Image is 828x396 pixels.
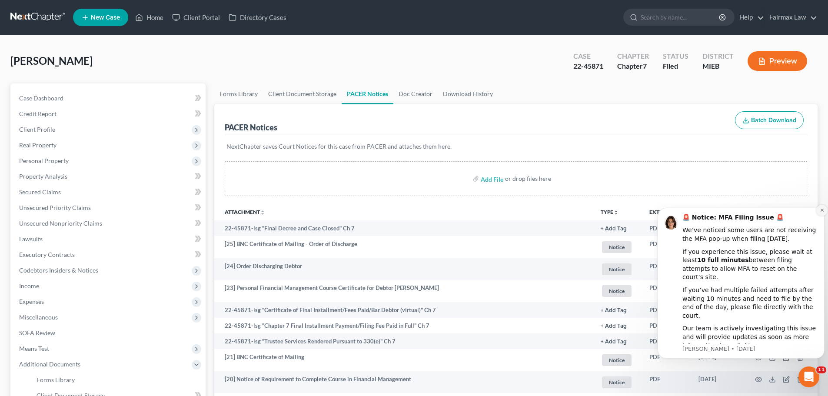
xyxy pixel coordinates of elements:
span: Forms Library [37,376,75,383]
td: PDF [642,258,692,280]
div: 22-45871 [573,61,603,71]
div: Chapter [617,61,649,71]
span: Unsecured Priority Claims [19,204,91,211]
td: 22-45871-lsg "Chapter 7 Final Installment Payment/Filing Fee Paid in Full" Ch 7 [214,318,594,333]
span: Notice [602,285,632,297]
span: 7 [643,62,647,70]
a: Secured Claims [12,184,206,200]
a: Client Portal [168,10,224,25]
span: Executory Contracts [19,251,75,258]
button: Preview [748,51,807,71]
span: Expenses [19,298,44,305]
a: Property Analysis [12,169,206,184]
iframe: Intercom notifications message [654,203,828,392]
a: Unsecured Nonpriority Claims [12,216,206,231]
span: Personal Property [19,157,69,164]
span: Notice [602,241,632,253]
td: PDF [642,280,692,303]
td: 22-45871-lsg "Certificate of Final Installment/Fees Paid/Bar Debtor (virtual)" Ch 7 [214,302,594,318]
a: Notice [601,375,635,389]
a: Notice [601,262,635,276]
span: Notice [602,376,632,388]
a: Download History [438,83,498,104]
span: [PERSON_NAME] [10,54,93,67]
td: 22-45871-lsg "Trustee Services Rendered Pursuant to 330(e)" Ch 7 [214,333,594,349]
iframe: Intercom live chat [798,366,819,387]
span: 11 [816,366,826,373]
div: MIEB [702,61,734,71]
td: 22-45871-lsg "Final Decree and Case Closed" Ch 7 [214,220,594,236]
a: Fairmax Law [765,10,817,25]
a: Notice [601,240,635,254]
a: + Add Tag [601,224,635,233]
span: Notice [602,354,632,366]
a: Forms Library [214,83,263,104]
span: Miscellaneous [19,313,58,321]
a: + Add Tag [601,337,635,346]
a: Directory Cases [224,10,291,25]
span: Income [19,282,39,290]
button: + Add Tag [601,226,627,232]
button: TYPEunfold_more [601,210,619,215]
a: + Add Tag [601,306,635,314]
span: Means Test [19,345,49,352]
button: + Add Tag [601,323,627,329]
td: [21] BNC Certificate of Mailing [214,349,594,371]
i: unfold_more [613,210,619,215]
a: Help [735,10,764,25]
a: Extensionunfold_more [649,209,685,215]
a: Home [131,10,168,25]
td: [24] Order Discharging Debtor [214,258,594,280]
td: PDF [642,302,692,318]
span: Unsecured Nonpriority Claims [19,220,102,227]
a: + Add Tag [601,322,635,330]
div: Filed [663,61,688,71]
span: Credit Report [19,110,57,117]
a: Notice [601,284,635,298]
div: PACER Notices [225,122,277,133]
td: PDF [642,236,692,258]
span: Batch Download [751,116,796,124]
a: Forms Library [30,372,206,388]
span: Client Profile [19,126,55,133]
td: [23] Personal Financial Management Course Certificate for Debtor [PERSON_NAME] [214,280,594,303]
td: [20] Notice of Requirement to Complete Course in Financial Management [214,371,594,393]
a: Attachmentunfold_more [225,209,265,215]
td: PDF [642,349,692,371]
td: PDF [642,371,692,393]
button: + Add Tag [601,339,627,345]
div: or drop files here [505,174,551,183]
td: PDF [642,333,692,349]
a: Credit Report [12,106,206,122]
span: SOFA Review [19,329,55,336]
button: Batch Download [735,111,804,130]
td: PDF [642,318,692,333]
a: Client Document Storage [263,83,342,104]
a: Unsecured Priority Claims [12,200,206,216]
span: Lawsuits [19,235,43,243]
span: Real Property [19,141,57,149]
span: Case Dashboard [19,94,63,102]
a: Doc Creator [393,83,438,104]
a: Lawsuits [12,231,206,247]
a: Case Dashboard [12,90,206,106]
button: + Add Tag [601,308,627,313]
a: Notice [601,353,635,367]
span: New Case [91,14,120,21]
td: [25] BNC Certificate of Mailing - Order of Discharge [214,236,594,258]
a: PACER Notices [342,83,393,104]
span: Property Analysis [19,173,67,180]
span: Secured Claims [19,188,61,196]
div: Case [573,51,603,61]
